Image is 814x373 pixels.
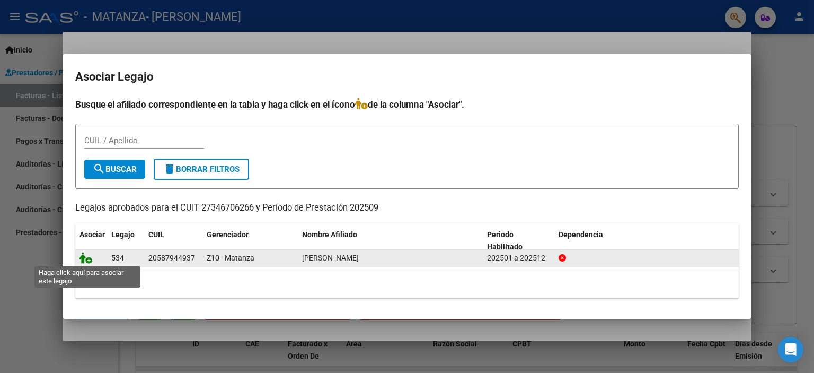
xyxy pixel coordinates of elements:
[84,160,145,179] button: Buscar
[75,271,739,298] div: 1 registros
[144,223,202,258] datatable-header-cell: CUIL
[207,230,249,239] span: Gerenciador
[75,67,739,87] h2: Asociar Legajo
[163,162,176,175] mat-icon: delete
[154,159,249,180] button: Borrar Filtros
[483,223,554,258] datatable-header-cell: Periodo Habilitado
[302,230,357,239] span: Nombre Afiliado
[202,223,298,258] datatable-header-cell: Gerenciador
[302,254,359,262] span: OCON JUAN BAUTISTA
[75,98,739,111] h4: Busque el afiliado correspondiente en la tabla y haga click en el ícono de la columna "Asociar".
[111,230,135,239] span: Legajo
[207,254,254,262] span: Z10 - Matanza
[148,252,195,264] div: 20587944937
[75,223,107,258] datatable-header-cell: Asociar
[79,230,105,239] span: Asociar
[487,252,550,264] div: 202501 a 202512
[298,223,483,258] datatable-header-cell: Nombre Afiliado
[107,223,144,258] datatable-header-cell: Legajo
[111,254,124,262] span: 534
[148,230,164,239] span: CUIL
[163,164,240,174] span: Borrar Filtros
[93,162,105,175] mat-icon: search
[559,230,603,239] span: Dependencia
[487,230,523,251] span: Periodo Habilitado
[778,337,803,362] div: Open Intercom Messenger
[554,223,739,258] datatable-header-cell: Dependencia
[93,164,137,174] span: Buscar
[75,202,739,215] p: Legajos aprobados para el CUIT 27346706266 y Período de Prestación 202509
